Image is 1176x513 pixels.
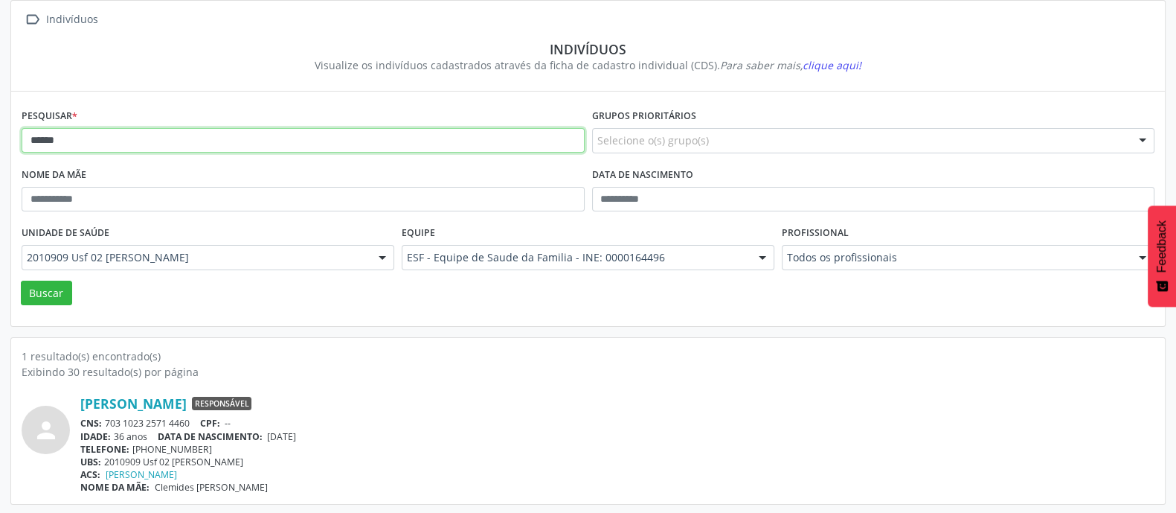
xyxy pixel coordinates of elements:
[80,468,100,481] span: ACS:
[27,250,364,265] span: 2010909 Usf 02 [PERSON_NAME]
[43,9,100,31] div: Indivíduos
[1148,205,1176,307] button: Feedback - Mostrar pesquisa
[597,133,709,148] span: Selecione o(s) grupo(s)
[22,222,109,245] label: Unidade de saúde
[80,443,1154,456] div: [PHONE_NUMBER]
[21,281,72,306] button: Buscar
[22,364,1154,380] div: Exibindo 30 resultado(s) por página
[592,164,693,187] label: Data de nascimento
[1155,220,1169,273] span: Feedback
[80,456,101,468] span: UBS:
[22,9,43,31] i: 
[592,105,696,128] label: Grupos prioritários
[80,481,150,494] span: NOME DA MÃE:
[803,58,861,72] span: clique aqui!
[106,468,177,481] a: [PERSON_NAME]
[22,164,86,187] label: Nome da mãe
[192,397,251,410] span: Responsável
[32,57,1144,73] div: Visualize os indivíduos cadastrados através da ficha de cadastro individual (CDS).
[80,456,1154,468] div: 2010909 Usf 02 [PERSON_NAME]
[200,417,220,430] span: CPF:
[402,222,435,245] label: Equipe
[22,9,100,31] a:  Indivíduos
[32,41,1144,57] div: Indivíduos
[155,481,268,494] span: Clemides [PERSON_NAME]
[225,417,231,430] span: --
[80,395,187,412] a: [PERSON_NAME]
[22,348,1154,364] div: 1 resultado(s) encontrado(s)
[80,417,102,430] span: CNS:
[80,430,1154,443] div: 36 anos
[407,250,744,265] span: ESF - Equipe de Saude da Familia - INE: 0000164496
[80,443,129,456] span: TELEFONE:
[33,417,60,444] i: person
[267,430,296,443] span: [DATE]
[720,58,861,72] i: Para saber mais,
[80,430,111,443] span: IDADE:
[782,222,849,245] label: Profissional
[22,105,77,128] label: Pesquisar
[158,430,263,443] span: DATA DE NASCIMENTO:
[80,417,1154,430] div: 703 1023 2571 4460
[787,250,1124,265] span: Todos os profissionais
